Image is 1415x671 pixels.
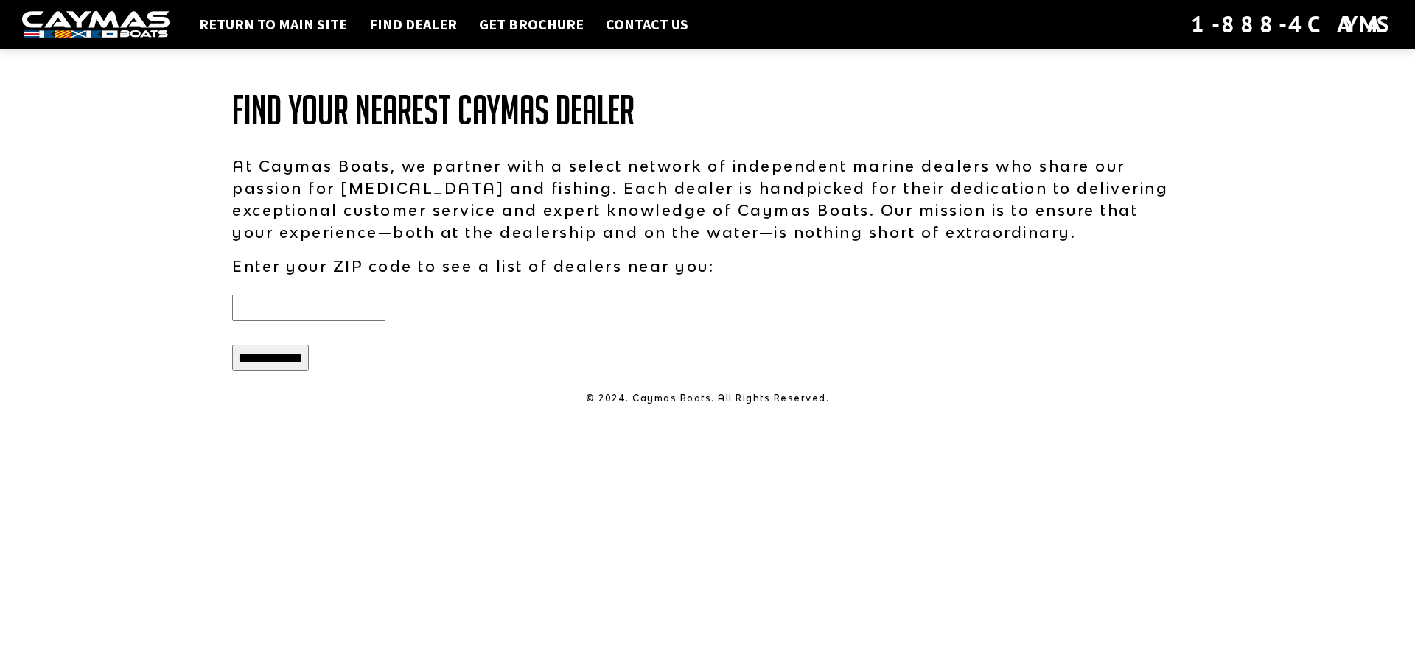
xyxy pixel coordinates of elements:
[232,255,1183,277] p: Enter your ZIP code to see a list of dealers near you:
[232,88,1183,133] h1: Find Your Nearest Caymas Dealer
[362,15,464,34] a: Find Dealer
[232,392,1183,405] p: © 2024. Caymas Boats. All Rights Reserved.
[1191,8,1393,41] div: 1-888-4CAYMAS
[232,155,1183,243] p: At Caymas Boats, we partner with a select network of independent marine dealers who share our pas...
[22,11,170,38] img: white-logo-c9c8dbefe5ff5ceceb0f0178aa75bf4bb51f6bca0971e226c86eb53dfe498488.png
[598,15,696,34] a: Contact Us
[472,15,591,34] a: Get Brochure
[192,15,354,34] a: Return to main site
